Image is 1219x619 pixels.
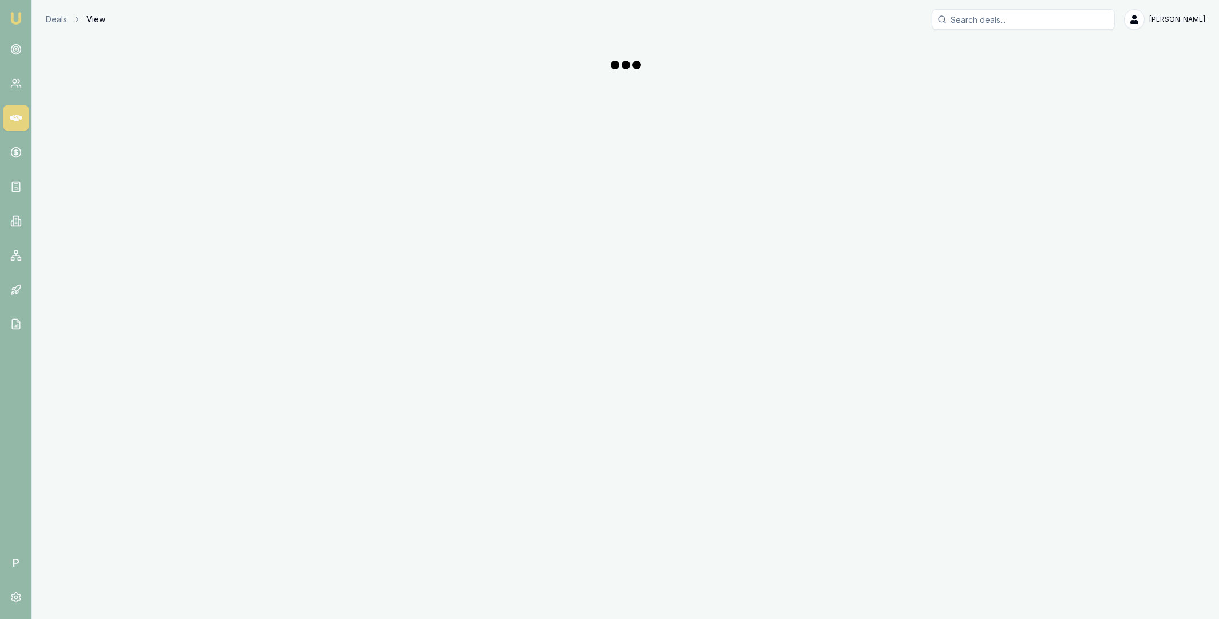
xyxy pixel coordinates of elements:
span: [PERSON_NAME] [1149,15,1205,24]
nav: breadcrumb [46,14,105,25]
input: Search deals [932,9,1115,30]
a: Deals [46,14,67,25]
span: View [86,14,105,25]
span: P [3,550,29,575]
img: emu-icon-u.png [9,11,23,25]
